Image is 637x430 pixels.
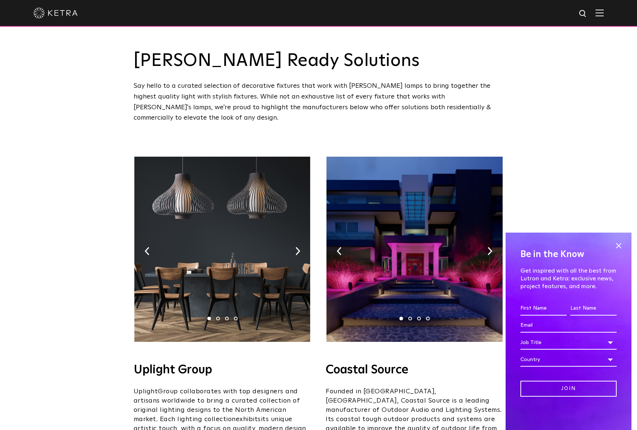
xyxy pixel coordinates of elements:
img: arrow-left-black.svg [337,247,342,255]
img: arrow-left-black.svg [145,247,150,255]
img: arrow-right-black.svg [295,247,300,255]
img: arrow-right-black.svg [487,247,492,255]
div: Say hello to a curated selection of decorative fixtures that work with [PERSON_NAME] lamps to bri... [134,81,504,123]
div: Job Title [520,336,617,350]
input: Email [520,319,617,333]
span: exhibits [236,416,261,423]
span: Uplight [134,388,158,395]
p: Get inspired with all the best from Lutron and Ketra: exclusive news, project features, and more. [520,267,617,290]
img: ketra-logo-2019-white [33,7,78,19]
h4: Uplight Group [134,364,311,376]
img: Hamburger%20Nav.svg [596,9,604,16]
img: Uplight_Ketra_Image.jpg [134,157,310,342]
img: 03-1.jpg [326,157,502,342]
span: Group collaborates with top designers and artisans worldwide to bring a curated collection of ori... [134,388,300,423]
div: Country [520,353,617,367]
h3: [PERSON_NAME] Ready Solutions [134,52,504,70]
img: search icon [579,9,588,19]
input: Join [520,381,617,397]
input: First Name [520,301,567,316]
h4: Be in the Know [520,247,617,261]
h4: Coastal Source [326,364,503,376]
input: Last Name [570,301,617,316]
